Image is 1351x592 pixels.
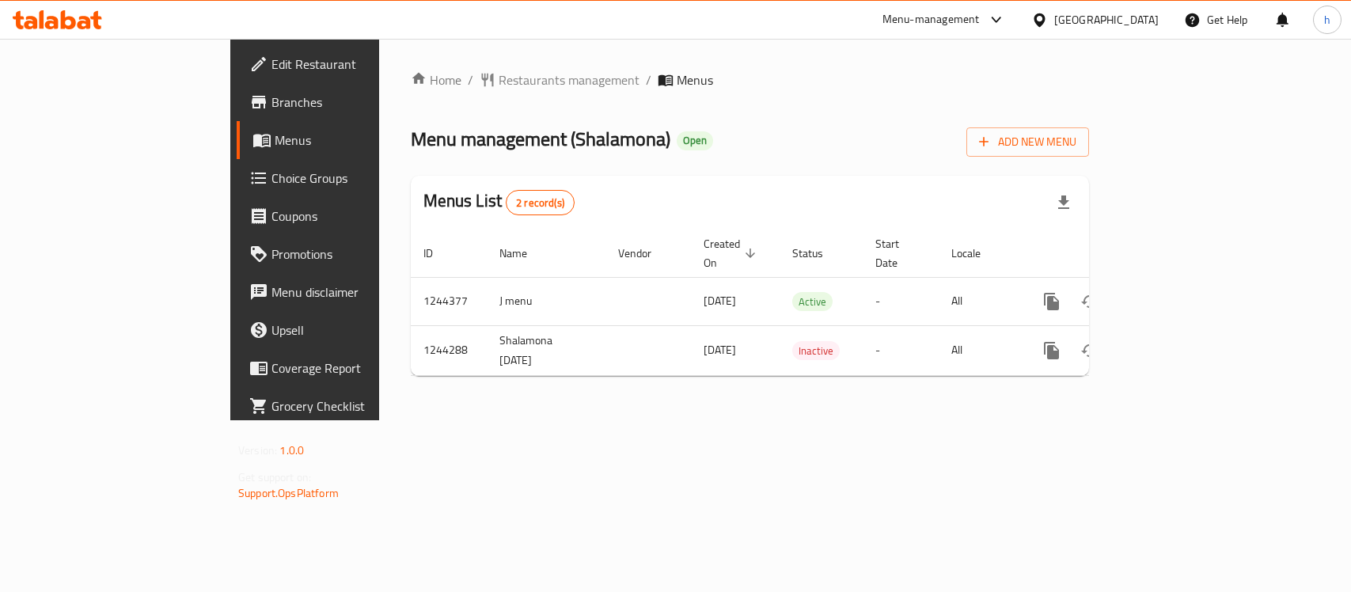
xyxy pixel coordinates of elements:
[423,244,453,263] span: ID
[238,483,339,503] a: Support.OpsPlatform
[411,70,1089,89] nav: breadcrumb
[237,45,456,83] a: Edit Restaurant
[863,325,939,375] td: -
[677,134,713,147] span: Open
[792,244,844,263] span: Status
[271,245,443,264] span: Promotions
[704,290,736,311] span: [DATE]
[411,230,1197,376] table: enhanced table
[237,235,456,273] a: Promotions
[237,387,456,425] a: Grocery Checklist
[1324,11,1330,28] span: h
[271,359,443,378] span: Coverage Report
[1033,332,1071,370] button: more
[875,234,920,272] span: Start Date
[271,207,443,226] span: Coupons
[939,277,1020,325] td: All
[271,93,443,112] span: Branches
[271,55,443,74] span: Edit Restaurant
[939,325,1020,375] td: All
[1045,184,1083,222] div: Export file
[792,293,833,311] span: Active
[704,340,736,360] span: [DATE]
[237,83,456,121] a: Branches
[423,189,575,215] h2: Menus List
[279,440,304,461] span: 1.0.0
[237,273,456,311] a: Menu disclaimer
[238,467,311,488] span: Get support on:
[271,169,443,188] span: Choice Groups
[979,132,1076,152] span: Add New Menu
[1054,11,1159,28] div: [GEOGRAPHIC_DATA]
[499,244,548,263] span: Name
[237,349,456,387] a: Coverage Report
[646,70,651,89] li: /
[271,397,443,416] span: Grocery Checklist
[487,325,605,375] td: Shalamona [DATE]
[237,197,456,235] a: Coupons
[237,311,456,349] a: Upsell
[677,70,713,89] span: Menus
[238,440,277,461] span: Version:
[237,121,456,159] a: Menus
[792,341,840,360] div: Inactive
[487,277,605,325] td: J menu
[1071,332,1109,370] button: Change Status
[863,277,939,325] td: -
[480,70,639,89] a: Restaurants management
[951,244,1001,263] span: Locale
[1033,283,1071,321] button: more
[275,131,443,150] span: Menus
[411,121,670,157] span: Menu management ( Shalamona )
[1020,230,1197,278] th: Actions
[792,342,840,360] span: Inactive
[618,244,672,263] span: Vendor
[966,127,1089,157] button: Add New Menu
[271,283,443,302] span: Menu disclaimer
[792,292,833,311] div: Active
[704,234,761,272] span: Created On
[882,10,980,29] div: Menu-management
[507,195,574,211] span: 2 record(s)
[468,70,473,89] li: /
[271,321,443,340] span: Upsell
[677,131,713,150] div: Open
[237,159,456,197] a: Choice Groups
[499,70,639,89] span: Restaurants management
[1071,283,1109,321] button: Change Status
[506,190,575,215] div: Total records count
